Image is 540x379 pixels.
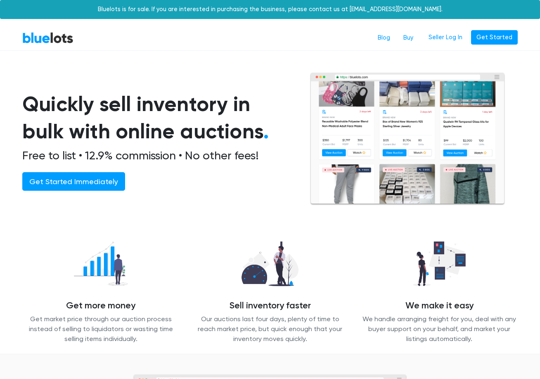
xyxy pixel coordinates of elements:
img: recover_more-49f15717009a7689fa30a53869d6e2571c06f7df1acb54a68b0676dd95821868.png [67,237,135,291]
span: . [263,119,269,144]
a: Buy [397,30,420,46]
a: Get Started [471,30,518,45]
h1: Quickly sell inventory in bulk with online auctions [22,90,290,145]
img: browserlots-effe8949e13f0ae0d7b59c7c387d2f9fb811154c3999f57e71a08a1b8b46c466.png [310,72,505,206]
h2: Free to list • 12.9% commission • No other fees! [22,149,290,163]
p: We handle arranging freight for you, deal with any buyer support on your behalf, and market your ... [361,314,518,344]
p: Get market price through our auction process instead of selling to liquidators or wasting time se... [22,314,179,344]
h4: Get more money [22,301,179,311]
a: Seller Log In [423,30,468,45]
h4: Sell inventory faster [192,301,348,311]
img: we_manage-77d26b14627abc54d025a00e9d5ddefd645ea4957b3cc0d2b85b0966dac19dae.png [406,237,472,291]
a: Get Started Immediately [22,172,125,191]
p: Our auctions last four days, plenty of time to reach market price, but quick enough that your inv... [192,314,348,344]
h4: We make it easy [361,301,518,311]
a: Blog [371,30,397,46]
a: BlueLots [22,32,73,44]
img: sell_faster-bd2504629311caa3513348c509a54ef7601065d855a39eafb26c6393f8aa8a46.png [235,237,306,291]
